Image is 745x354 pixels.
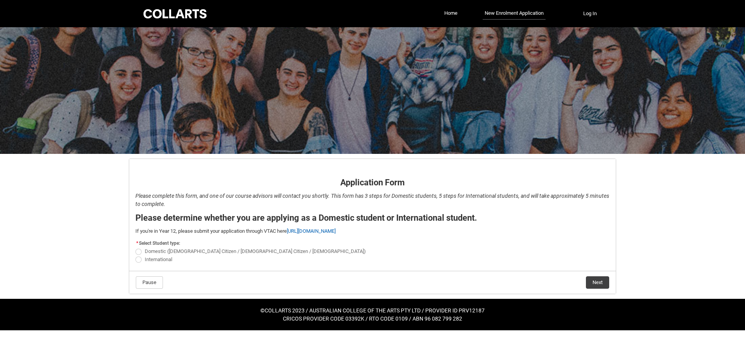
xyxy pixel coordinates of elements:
[145,256,172,262] span: International
[442,7,459,19] a: Home
[135,213,477,223] strong: Please determine whether you are applying as a Domestic student or International student.
[287,228,336,234] a: [URL][DOMAIN_NAME]
[340,178,405,187] strong: Application Form
[145,248,366,254] span: Domestic ([DEMOGRAPHIC_DATA] Citizen / [DEMOGRAPHIC_DATA] Citizen / [DEMOGRAPHIC_DATA])
[483,7,546,20] a: New Enrolment Application
[135,227,610,235] p: If you're in Year 12, please submit your application through VTAC here
[129,159,616,294] article: REDU_Application_Form_for_Applicant flow
[135,164,208,172] strong: Application Form - Page 1
[135,193,609,207] em: Please complete this form, and one of our course advisors will contact you shortly. This form has...
[136,276,163,289] button: Pause
[139,241,180,246] span: Select Student type:
[577,7,603,20] button: Log In
[586,276,609,289] button: Next
[136,241,138,246] abbr: required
